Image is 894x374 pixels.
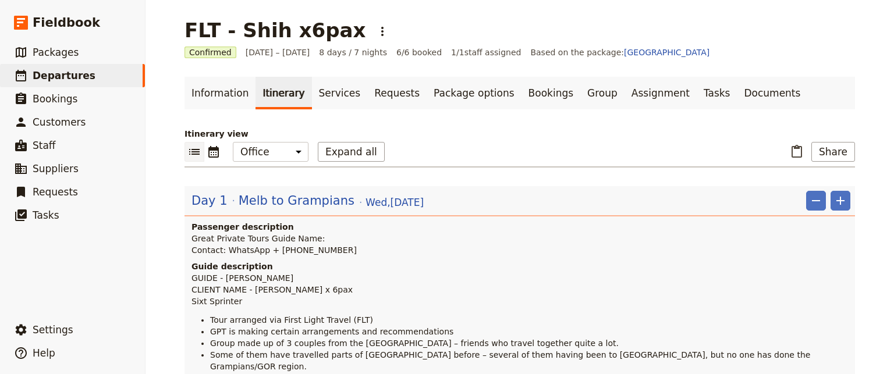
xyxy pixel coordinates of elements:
a: Services [312,77,368,109]
button: Edit day information [191,192,424,209]
span: Wed , [DATE] [366,195,424,209]
span: Based on the package: [530,47,709,58]
button: Actions [372,22,392,41]
span: Some of them have travelled parts of [GEOGRAPHIC_DATA] before – several of them having been to [G... [210,350,813,371]
button: Expand all [318,142,385,162]
a: Requests [367,77,427,109]
a: [GEOGRAPHIC_DATA] [624,48,709,57]
span: Help [33,347,55,359]
button: Calendar view [204,142,223,162]
span: Settings [33,324,73,336]
p: Itinerary view [185,128,855,140]
a: Itinerary [256,77,311,109]
span: Bookings [33,93,77,105]
span: GPT is making certain arrangements and recommendations [210,327,453,336]
h4: Passenger description [191,221,850,233]
button: Remove [806,191,826,211]
span: 8 days / 7 nights [319,47,387,58]
span: 1 / 1 staff assigned [451,47,521,58]
button: List view [185,142,204,162]
span: Fieldbook [33,14,100,31]
span: Suppliers [33,163,79,174]
span: Confirmed [185,47,236,58]
span: Customers [33,116,86,128]
a: Documents [737,77,807,109]
span: 6/6 booked [396,47,442,58]
span: [DATE] – [DATE] [246,47,310,58]
h4: Guide description [191,261,850,272]
a: Package options [427,77,521,109]
a: Bookings [521,77,580,109]
span: Day 1 [191,192,228,209]
a: Group [580,77,625,109]
a: Information [185,77,256,109]
span: Melb to Grampians [239,192,354,209]
span: Packages [33,47,79,58]
span: Requests [33,186,78,198]
span: Tour arranged via First Light Travel (FLT) [210,315,373,325]
button: Share [811,142,855,162]
a: Tasks [697,77,737,109]
span: GUIDE - [PERSON_NAME] CLIENT NAME - [PERSON_NAME] x 6pax Sixt Sprinter [191,273,353,306]
span: Great Private Tours Guide Name: Contact: WhatsApp + [PHONE_NUMBER] [191,234,357,255]
span: Tasks [33,209,59,221]
a: Assignment [625,77,697,109]
span: Departures [33,70,95,81]
h1: FLT - Shih x6pax [185,19,366,42]
span: Staff [33,140,56,151]
button: Paste itinerary item [787,142,807,162]
span: Group made up of 3 couples from the [GEOGRAPHIC_DATA] – friends who travel together quite a lot. [210,339,619,348]
button: Add [831,191,850,211]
